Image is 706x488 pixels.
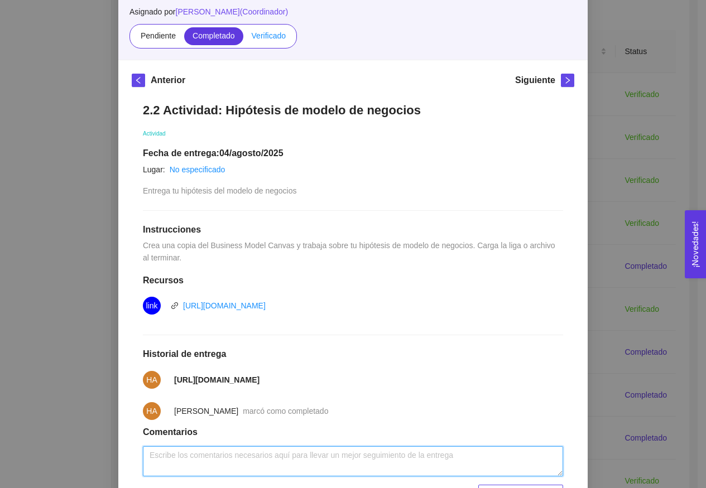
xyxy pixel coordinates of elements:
span: marcó como completado [243,407,328,415]
span: Actividad [143,131,166,137]
span: [PERSON_NAME] ( Coordinador ) [176,7,289,16]
span: left [132,76,145,84]
button: Open Feedback Widget [685,210,706,278]
h1: Fecha de entrega: 04/agosto/2025 [143,148,563,159]
h5: Siguiente [515,74,555,87]
span: Crea una copia del Business Model Canvas y trabaja sobre tu hipótesis de modelo de negocios. Carg... [143,241,557,262]
strong: [URL][DOMAIN_NAME] [174,375,260,384]
span: link [146,297,157,315]
h1: Historial de entrega [143,349,563,360]
span: Pendiente [141,31,176,40]
button: right [561,74,574,87]
span: Completado [193,31,235,40]
span: HA [146,402,157,420]
h5: Anterior [151,74,185,87]
a: [URL][DOMAIN_NAME] [183,301,266,310]
h1: 2.2 Actividad: Hipótesis de modelo de negocios [143,103,563,118]
h1: Recursos [143,275,563,286]
h1: Comentarios [143,427,563,438]
span: Asignado por [129,6,577,18]
span: [PERSON_NAME] [174,407,238,415]
span: Entrega tu hipótesis del modelo de negocios [143,186,297,195]
button: left [132,74,145,87]
article: Lugar: [143,163,165,176]
span: HA [146,371,157,389]
a: No especificado [170,165,225,174]
span: link [171,302,179,310]
span: Verificado [252,31,286,40]
h1: Instrucciones [143,224,563,235]
span: right [561,76,574,84]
